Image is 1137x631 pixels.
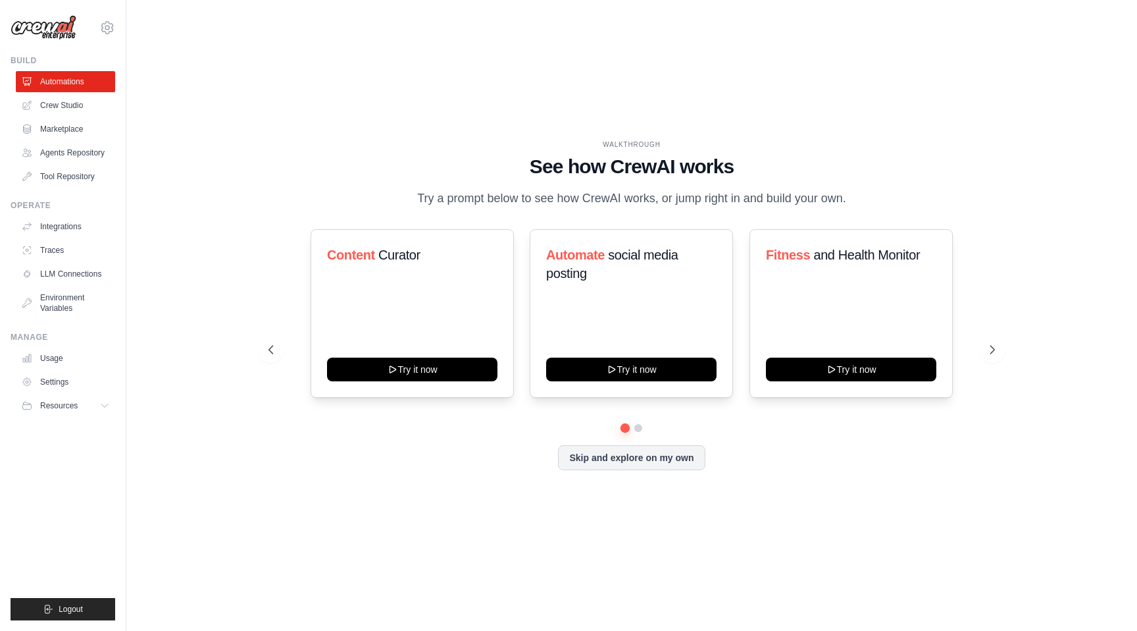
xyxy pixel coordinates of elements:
[813,248,920,262] span: and Health Monitor
[378,248,420,262] span: Curator
[16,71,115,92] a: Automations
[40,400,78,411] span: Resources
[16,216,115,237] a: Integrations
[546,358,717,381] button: Try it now
[268,140,995,150] div: WALKTHROUGH
[16,395,115,416] button: Resources
[11,598,115,620] button: Logout
[11,55,115,66] div: Build
[327,248,375,262] span: Content
[16,263,115,285] a: LLM Connections
[546,248,678,281] span: social media posting
[546,248,605,262] span: Automate
[411,189,853,208] p: Try a prompt below to see how CrewAI works, or jump right in and build your own.
[11,15,76,40] img: Logo
[16,95,115,116] a: Crew Studio
[268,155,995,178] h1: See how CrewAI works
[16,287,115,319] a: Environment Variables
[16,348,115,369] a: Usage
[16,142,115,163] a: Agents Repository
[558,445,705,470] button: Skip and explore on my own
[16,371,115,393] a: Settings
[16,240,115,261] a: Traces
[59,604,83,615] span: Logout
[11,200,115,211] div: Operate
[11,332,115,343] div: Manage
[766,358,936,381] button: Try it now
[16,119,115,140] a: Marketplace
[327,358,497,381] button: Try it now
[766,248,810,262] span: Fitness
[16,166,115,187] a: Tool Repository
